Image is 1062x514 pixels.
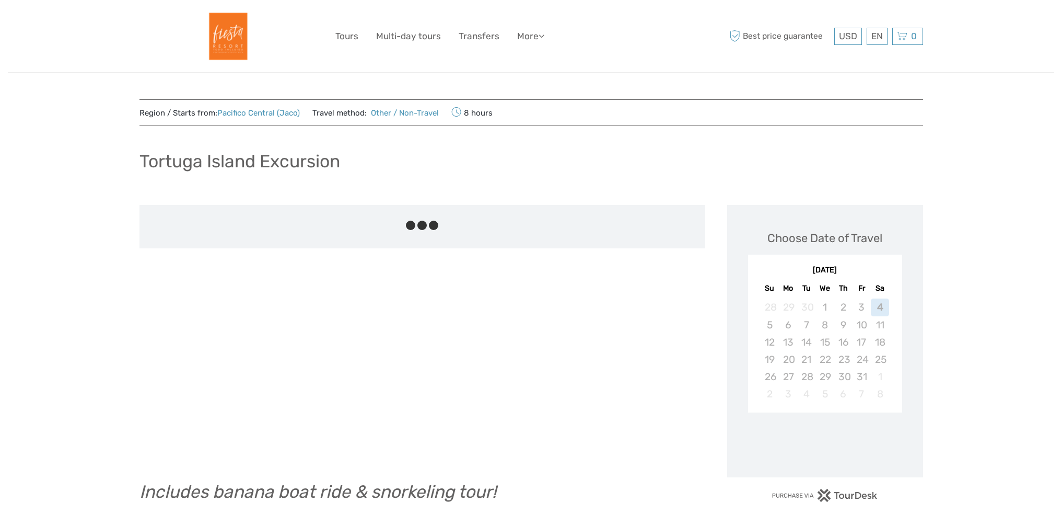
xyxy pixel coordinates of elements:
div: Not available Saturday, November 8th, 2025 [871,385,889,403]
div: Not available Wednesday, October 29th, 2025 [815,368,834,385]
div: Choose Date of Travel [767,230,882,246]
div: Not available Sunday, November 2nd, 2025 [761,385,779,403]
div: Not available Friday, October 10th, 2025 [853,316,871,334]
a: More [517,29,544,44]
div: Not available Sunday, October 19th, 2025 [761,351,779,368]
div: Not available Wednesday, October 1st, 2025 [815,299,834,316]
div: Not available Thursday, October 23rd, 2025 [834,351,853,368]
div: Not available Friday, October 17th, 2025 [853,334,871,351]
div: Not available Tuesday, November 4th, 2025 [797,385,815,403]
div: We [815,281,834,295]
div: Not available Saturday, November 1st, 2025 [871,368,889,385]
div: Not available Monday, October 27th, 2025 [779,368,797,385]
div: Not available Sunday, September 28th, 2025 [761,299,779,316]
a: Other / Non-Travel [367,108,439,118]
div: month 2025-10 [751,299,898,403]
div: Not available Thursday, October 9th, 2025 [834,316,853,334]
div: Loading... [822,440,828,447]
div: Th [834,281,853,295]
h1: Tortuga Island Excursion [139,151,340,172]
div: Not available Saturday, October 11th, 2025 [871,316,889,334]
img: PurchaseViaTourDesk.png [772,489,878,502]
div: Not available Wednesday, November 5th, 2025 [815,385,834,403]
div: Mo [779,281,797,295]
div: Not available Tuesday, October 14th, 2025 [797,334,815,351]
div: Not available Thursday, November 6th, 2025 [834,385,853,403]
div: Not available Sunday, October 26th, 2025 [761,368,779,385]
div: Not available Monday, October 20th, 2025 [779,351,797,368]
div: Not available Thursday, October 30th, 2025 [834,368,853,385]
em: Includes banana boat ride & snorkeling tour! [139,481,496,502]
a: Tours [335,29,358,44]
div: Not available Thursday, October 2nd, 2025 [834,299,853,316]
div: Not available Friday, October 3rd, 2025 [853,299,871,316]
div: Not available Saturday, October 4th, 2025 [871,299,889,316]
div: [DATE] [748,265,902,276]
div: Not available Wednesday, October 22nd, 2025 [815,351,834,368]
span: Travel method: [312,105,439,120]
div: Not available Friday, November 7th, 2025 [853,385,871,403]
span: 8 hours [451,105,493,120]
div: Not available Sunday, October 5th, 2025 [761,316,779,334]
div: Not available Monday, September 29th, 2025 [779,299,797,316]
div: Sa [871,281,889,295]
div: Not available Tuesday, October 7th, 2025 [797,316,815,334]
span: USD [839,31,857,41]
span: Region / Starts from: [139,108,300,119]
div: Not available Friday, October 24th, 2025 [853,351,871,368]
div: Not available Monday, October 13th, 2025 [779,334,797,351]
div: Not available Friday, October 31st, 2025 [853,368,871,385]
div: Not available Wednesday, October 15th, 2025 [815,334,834,351]
div: Not available Sunday, October 12th, 2025 [761,334,779,351]
div: Not available Tuesday, October 28th, 2025 [797,368,815,385]
div: Not available Saturday, October 25th, 2025 [871,351,889,368]
a: Pacifico Central (Jaco) [217,108,300,118]
a: Transfers [459,29,499,44]
div: Not available Thursday, October 16th, 2025 [834,334,853,351]
div: Not available Wednesday, October 8th, 2025 [815,316,834,334]
div: Tu [797,281,815,295]
div: Su [761,281,779,295]
div: Not available Tuesday, September 30th, 2025 [797,299,815,316]
span: Best price guarantee [727,28,832,45]
span: 0 [909,31,918,41]
div: Not available Saturday, October 18th, 2025 [871,334,889,351]
div: Not available Monday, November 3rd, 2025 [779,385,797,403]
div: EN [867,28,888,45]
a: Multi-day tours [376,29,441,44]
div: Fr [853,281,871,295]
div: Not available Tuesday, October 21st, 2025 [797,351,815,368]
img: Fiesta Resort [198,8,255,65]
div: Not available Monday, October 6th, 2025 [779,316,797,334]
